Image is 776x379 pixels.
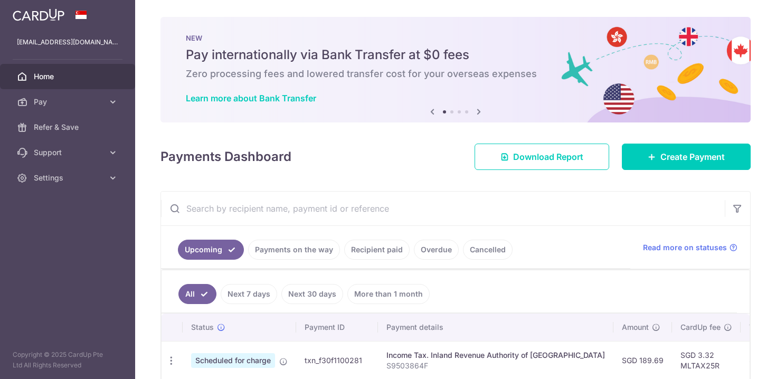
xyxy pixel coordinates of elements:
img: Bank transfer banner [160,17,751,122]
span: Support [34,147,103,158]
p: [EMAIL_ADDRESS][DOMAIN_NAME] [17,37,118,48]
a: More than 1 month [347,284,430,304]
span: Amount [622,322,649,333]
span: Pay [34,97,103,107]
th: Payment ID [296,314,378,341]
h5: Pay internationally via Bank Transfer at $0 fees [186,46,725,63]
span: Settings [34,173,103,183]
img: CardUp [13,8,64,21]
span: Scheduled for charge [191,353,275,368]
input: Search by recipient name, payment id or reference [161,192,725,225]
p: NEW [186,34,725,42]
a: Overdue [414,240,459,260]
a: Payments on the way [248,240,340,260]
th: Payment details [378,314,613,341]
a: Create Payment [622,144,751,170]
a: Upcoming [178,240,244,260]
a: Read more on statuses [643,242,737,253]
span: Create Payment [660,150,725,163]
h4: Payments Dashboard [160,147,291,166]
a: Download Report [475,144,609,170]
div: Income Tax. Inland Revenue Authority of [GEOGRAPHIC_DATA] [386,350,605,361]
a: Learn more about Bank Transfer [186,93,316,103]
span: Home [34,71,103,82]
span: Status [191,322,214,333]
a: All [178,284,216,304]
p: S9503864F [386,361,605,371]
span: Download Report [513,150,583,163]
a: Next 30 days [281,284,343,304]
a: Recipient paid [344,240,410,260]
span: Read more on statuses [643,242,727,253]
h6: Zero processing fees and lowered transfer cost for your overseas expenses [186,68,725,80]
span: CardUp fee [680,322,721,333]
a: Next 7 days [221,284,277,304]
span: Refer & Save [34,122,103,132]
a: Cancelled [463,240,513,260]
